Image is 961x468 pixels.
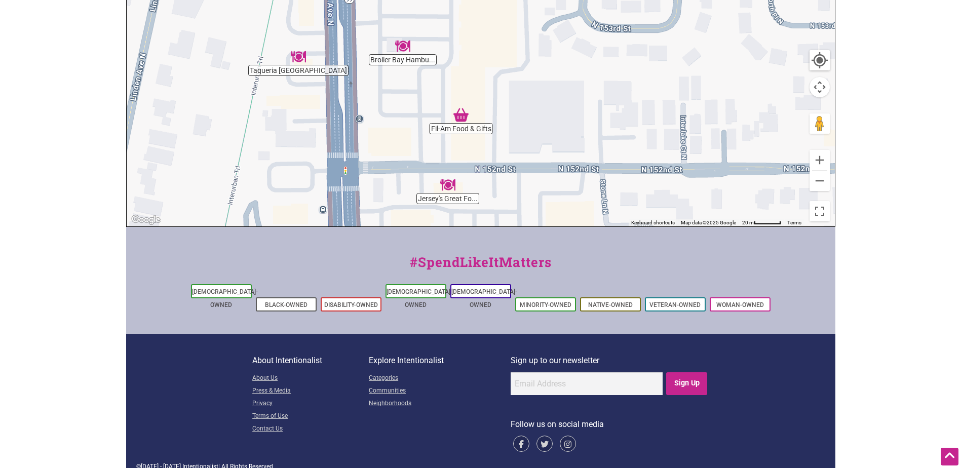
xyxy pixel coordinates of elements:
[369,398,511,410] a: Neighborhoods
[588,301,633,308] a: Native-Owned
[809,201,830,222] button: Toggle fullscreen view
[520,301,571,308] a: Minority-Owned
[252,410,369,423] a: Terms of Use
[291,49,306,64] div: Taqueria El Sabor
[810,171,830,191] button: Zoom out
[810,113,830,134] button: Drag Pegman onto the map to open Street View
[129,213,163,226] img: Google
[387,288,452,308] a: [DEMOGRAPHIC_DATA]-Owned
[369,354,511,367] p: Explore Intentionalist
[252,354,369,367] p: About Intentionalist
[369,372,511,385] a: Categories
[649,301,701,308] a: Veteran-Owned
[265,301,307,308] a: Black-Owned
[941,448,958,465] div: Scroll Back to Top
[192,288,258,308] a: [DEMOGRAPHIC_DATA]-Owned
[681,220,736,225] span: Map data ©2025 Google
[252,385,369,398] a: Press & Media
[787,220,801,225] a: Terms (opens in new tab)
[369,385,511,398] a: Communities
[810,150,830,170] button: Zoom in
[810,77,830,97] button: Map camera controls
[252,372,369,385] a: About Us
[742,220,754,225] span: 20 m
[252,423,369,436] a: Contact Us
[451,288,517,308] a: [DEMOGRAPHIC_DATA]-Owned
[324,301,378,308] a: Disability-Owned
[666,372,707,395] input: Sign Up
[395,38,410,54] div: Broiler Bay Hamburgers
[126,252,835,282] div: #SpendLikeItMatters
[129,213,163,226] a: Open this area in Google Maps (opens a new window)
[511,372,663,395] input: Email Address
[440,177,455,192] div: Jersey's Great Food & Spirits
[631,219,675,226] button: Keyboard shortcuts
[716,301,764,308] a: Woman-Owned
[453,107,469,123] div: Fil-Am Food & Gifts
[810,50,830,70] button: Your Location
[511,354,709,367] p: Sign up to our newsletter
[252,398,369,410] a: Privacy
[739,219,784,226] button: Map Scale: 20 m per 50 pixels
[511,418,709,431] p: Follow us on social media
